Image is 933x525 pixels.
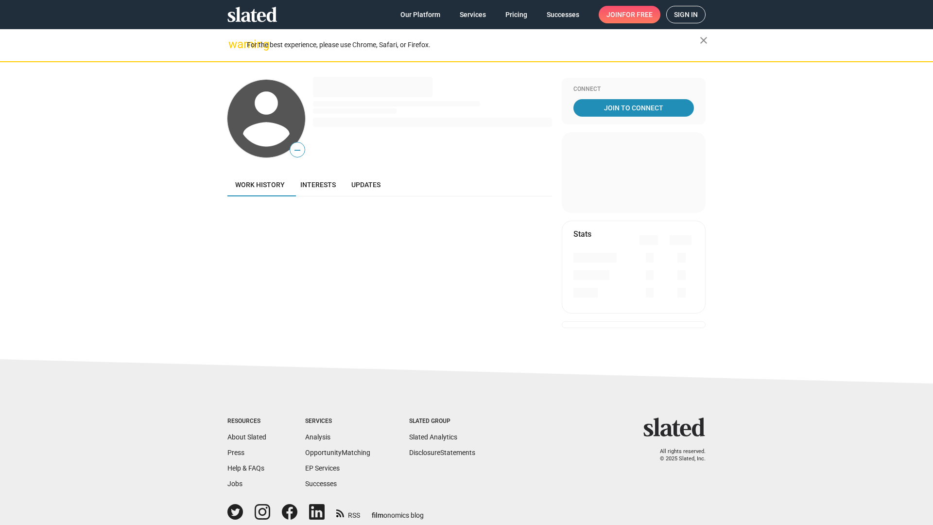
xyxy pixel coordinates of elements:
a: Work history [227,173,293,196]
a: Updates [344,173,388,196]
a: EP Services [305,464,340,472]
a: Joinfor free [599,6,660,23]
div: For the best experience, please use Chrome, Safari, or Firefox. [247,38,700,52]
span: Join [606,6,653,23]
a: Services [452,6,494,23]
span: Sign in [674,6,698,23]
span: Work history [235,181,285,189]
a: Analysis [305,433,330,441]
span: Pricing [505,6,527,23]
span: Successes [547,6,579,23]
div: Slated Group [409,418,475,425]
mat-icon: warning [228,38,240,50]
p: All rights reserved. © 2025 Slated, Inc. [650,448,706,462]
a: RSS [336,505,360,520]
mat-icon: close [698,35,709,46]
a: Successes [539,6,587,23]
span: for free [622,6,653,23]
a: Pricing [498,6,535,23]
span: Updates [351,181,380,189]
span: Our Platform [400,6,440,23]
a: Successes [305,480,337,488]
a: Join To Connect [573,99,694,117]
a: OpportunityMatching [305,449,370,456]
span: film [372,511,383,519]
a: filmonomics blog [372,503,424,520]
mat-card-title: Stats [573,229,591,239]
div: Resources [227,418,266,425]
span: Interests [300,181,336,189]
a: Our Platform [393,6,448,23]
a: DisclosureStatements [409,449,475,456]
a: Slated Analytics [409,433,457,441]
a: Jobs [227,480,242,488]
a: Sign in [666,6,706,23]
a: Help & FAQs [227,464,264,472]
a: Press [227,449,244,456]
span: Services [460,6,486,23]
span: Join To Connect [575,99,692,117]
span: — [290,144,305,157]
div: Connect [573,86,694,93]
div: Services [305,418,370,425]
a: About Slated [227,433,266,441]
a: Interests [293,173,344,196]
